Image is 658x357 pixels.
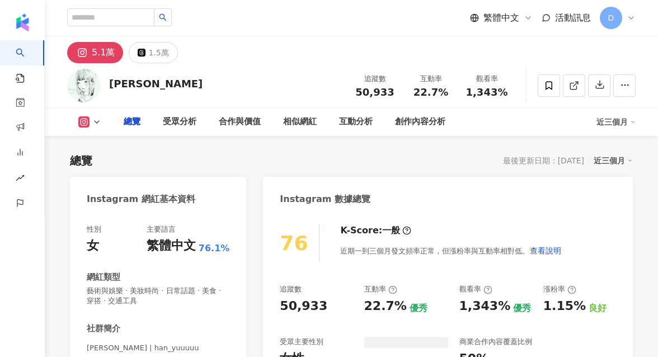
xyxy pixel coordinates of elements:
[364,298,407,315] div: 22.7%
[608,12,614,24] span: D
[16,167,25,192] span: rise
[589,302,607,314] div: 良好
[395,115,445,129] div: 創作內容分析
[87,323,120,335] div: 社群簡介
[87,286,229,306] span: 藝術與娛樂 · 美妝時尚 · 日常話題 · 美食 · 穿搭 · 交通工具
[87,271,120,283] div: 網紅類型
[87,237,99,255] div: 女
[382,224,400,237] div: 一般
[459,337,532,347] div: 商業合作內容覆蓋比例
[339,115,373,129] div: 互動分析
[109,77,203,91] div: [PERSON_NAME]
[483,12,519,24] span: 繁體中文
[129,42,177,63] button: 1.5萬
[147,224,176,234] div: 主要語言
[354,73,396,84] div: 追蹤數
[124,115,140,129] div: 總覽
[340,239,562,262] div: 近期一到三個月發文頻率正常，但漲粉率與互動率相對低。
[466,73,508,84] div: 觀看率
[87,343,229,353] span: [PERSON_NAME] | han_yuuuuu
[410,302,427,314] div: 優秀
[92,45,115,60] div: 5.1萬
[466,87,508,98] span: 1,343%
[280,193,370,205] div: Instagram 數據總覽
[355,86,394,98] span: 50,933
[13,13,31,31] img: logo icon
[555,12,591,23] span: 活動訊息
[159,13,167,21] span: search
[513,302,531,314] div: 優秀
[459,298,511,315] div: 1,343%
[459,284,492,294] div: 觀看率
[280,284,302,294] div: 追蹤數
[530,246,561,255] span: 查看說明
[280,298,327,315] div: 50,933
[280,337,323,347] div: 受眾主要性別
[410,73,452,84] div: 互動率
[87,224,101,234] div: 性別
[503,156,584,165] div: 最後更新日期：[DATE]
[148,45,168,60] div: 1.5萬
[16,40,38,84] a: search
[87,193,195,205] div: Instagram 網紅基本資料
[364,284,397,294] div: 互動率
[543,298,586,315] div: 1.15%
[219,115,261,129] div: 合作與價值
[283,115,317,129] div: 相似網紅
[67,69,101,102] img: KOL Avatar
[596,113,636,131] div: 近三個月
[280,232,308,255] div: 76
[163,115,196,129] div: 受眾分析
[340,224,411,237] div: K-Score :
[147,237,196,255] div: 繁體中文
[594,153,633,168] div: 近三個月
[67,42,123,63] button: 5.1萬
[199,242,230,255] span: 76.1%
[70,153,92,168] div: 總覽
[543,284,576,294] div: 漲粉率
[529,239,562,262] button: 查看說明
[413,87,448,98] span: 22.7%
